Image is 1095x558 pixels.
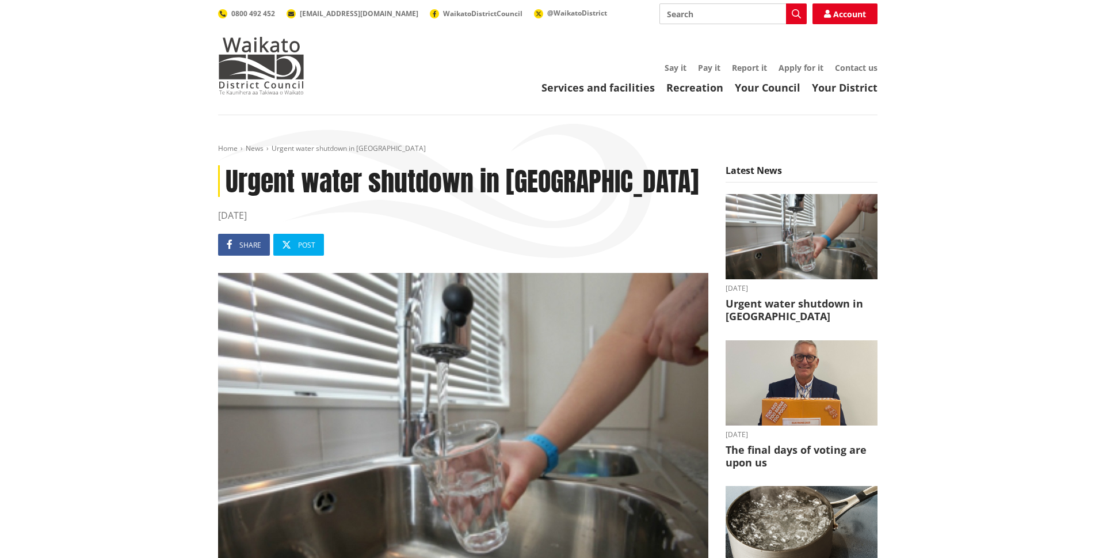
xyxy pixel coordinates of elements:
[231,9,275,18] span: 0800 492 452
[218,165,708,197] h1: Urgent water shutdown in [GEOGRAPHIC_DATA]
[272,143,426,153] span: Urgent water shutdown in [GEOGRAPHIC_DATA]
[218,144,877,154] nav: breadcrumb
[726,340,877,426] img: Craig Hobbs editorial elections
[835,62,877,73] a: Contact us
[779,62,823,73] a: Apply for it
[218,208,708,222] time: [DATE]
[726,444,877,469] h3: The final days of voting are upon us
[732,62,767,73] a: Report it
[726,165,877,183] h5: Latest News
[665,62,686,73] a: Say it
[812,3,877,24] a: Account
[726,194,877,323] a: [DATE] Urgent water shutdown in [GEOGRAPHIC_DATA]
[239,240,261,250] span: Share
[443,9,522,18] span: WaikatoDistrictCouncil
[287,9,418,18] a: [EMAIL_ADDRESS][DOMAIN_NAME]
[273,234,324,256] a: Post
[726,298,877,322] h3: Urgent water shutdown in [GEOGRAPHIC_DATA]
[298,240,315,250] span: Post
[666,81,723,94] a: Recreation
[726,340,877,469] a: [DATE] The final days of voting are upon us
[218,9,275,18] a: 0800 492 452
[541,81,655,94] a: Services and facilities
[726,285,877,292] time: [DATE]
[735,81,800,94] a: Your Council
[218,234,270,256] a: Share
[430,9,522,18] a: WaikatoDistrictCouncil
[698,62,720,73] a: Pay it
[659,3,807,24] input: Search input
[547,8,607,18] span: @WaikatoDistrict
[726,194,877,280] img: water image
[812,81,877,94] a: Your District
[534,8,607,18] a: @WaikatoDistrict
[300,9,418,18] span: [EMAIL_ADDRESS][DOMAIN_NAME]
[218,143,238,153] a: Home
[726,431,877,438] time: [DATE]
[246,143,264,153] a: News
[218,37,304,94] img: Waikato District Council - Te Kaunihera aa Takiwaa o Waikato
